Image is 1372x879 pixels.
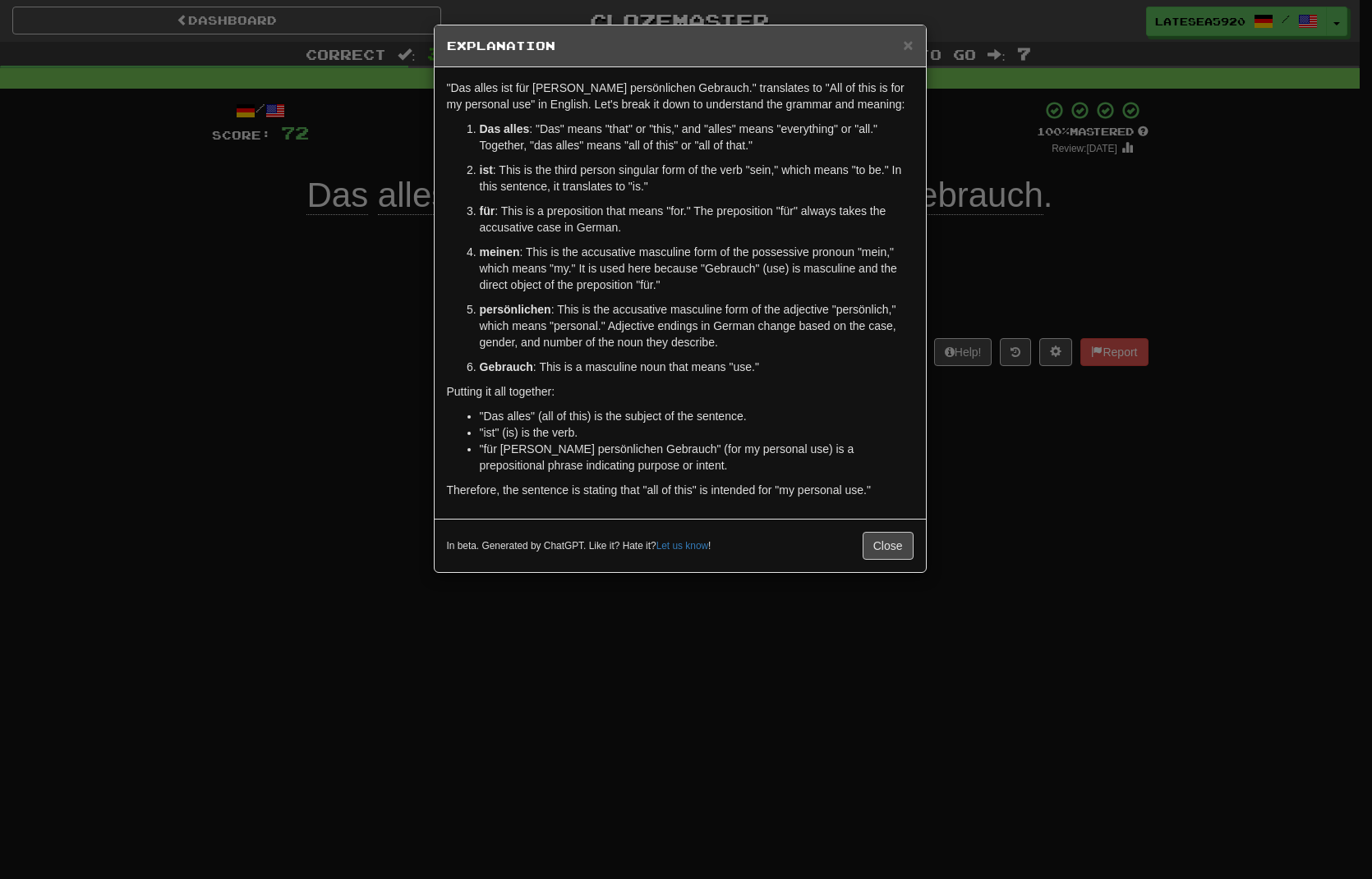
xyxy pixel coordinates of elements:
li: "für [PERSON_NAME] persönlichen Gebrauch" (for my personal use) is a prepositional phrase indicat... [480,441,914,474]
button: Close [863,532,914,560]
p: : This is the third person singular form of the verb "sein," which means "to be." In this sentenc... [480,162,914,195]
strong: ist [480,163,493,176]
li: "ist" (is) is the verb. [480,424,914,441]
p: Therefore, the sentence is stating that "all of this" is intended for "my personal use." [447,482,914,498]
span: × [903,35,913,54]
small: In beta. Generated by ChatGPT. Like it? Hate it? ! [447,539,711,553]
p: : This is the accusative masculine form of the adjective "persönlich," which means "personal." Ad... [480,301,914,350]
p: : This is a masculine noun that means "use." [480,359,914,375]
strong: meinen [480,245,520,259]
p: "Das alles ist für [PERSON_NAME] persönlichen Gebrauch." translates to "All of this is for my per... [447,80,914,112]
button: Close [903,36,913,53]
li: "Das alles" (all of this) is the subject of the sentence. [480,408,914,424]
strong: Gebrauch [480,360,533,373]
p: : This is a preposition that means "for." The preposition "für" always takes the accusative case ... [480,203,914,236]
strong: Das alles [480,122,530,135]
a: Let us know [656,540,708,552]
strong: für [480,204,495,217]
p: : "Das" means "that" or "this," and "alles" means "everything" or "all." Together, "das alles" me... [480,121,914,153]
strong: persönlichen [480,303,551,316]
p: : This is the accusative masculine form of the possessive pronoun "mein," which means "my." It is... [480,244,914,293]
h5: Explanation [447,38,914,54]
p: Putting it all together: [447,383,914,400]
